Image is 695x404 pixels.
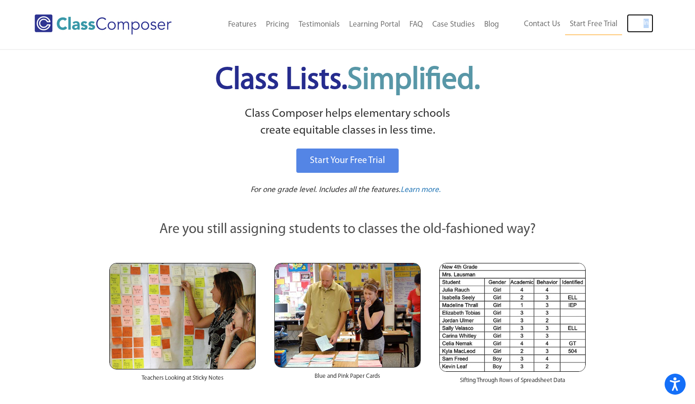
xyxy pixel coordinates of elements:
a: Pricing [261,14,294,35]
a: Start Free Trial [565,14,622,35]
nav: Header Menu [504,14,653,35]
span: Learn more. [401,186,441,194]
p: Class Composer helps elementary schools create equitable classes in less time. [108,106,588,140]
a: Log In [627,14,653,33]
p: Are you still assigning students to classes the old-fashioned way? [109,220,586,240]
img: Blue and Pink Paper Cards [274,263,421,367]
a: Case Studies [428,14,480,35]
a: Contact Us [519,14,565,35]
img: Spreadsheets [439,263,586,372]
a: Testimonials [294,14,344,35]
span: Start Your Free Trial [310,156,385,165]
div: Teachers Looking at Sticky Notes [109,369,256,392]
div: Sifting Through Rows of Spreadsheet Data [439,372,586,394]
div: Blue and Pink Paper Cards [274,368,421,390]
a: Features [223,14,261,35]
a: Blog [480,14,504,35]
span: Class Lists. [215,65,480,96]
span: Simplified. [347,65,480,96]
img: Teachers Looking at Sticky Notes [109,263,256,369]
a: FAQ [405,14,428,35]
img: Class Composer [35,14,172,35]
a: Start Your Free Trial [296,149,399,173]
a: Learn more. [401,184,441,196]
a: Learning Portal [344,14,405,35]
nav: Header Menu [198,14,504,35]
span: For one grade level. Includes all the features. [251,186,401,194]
